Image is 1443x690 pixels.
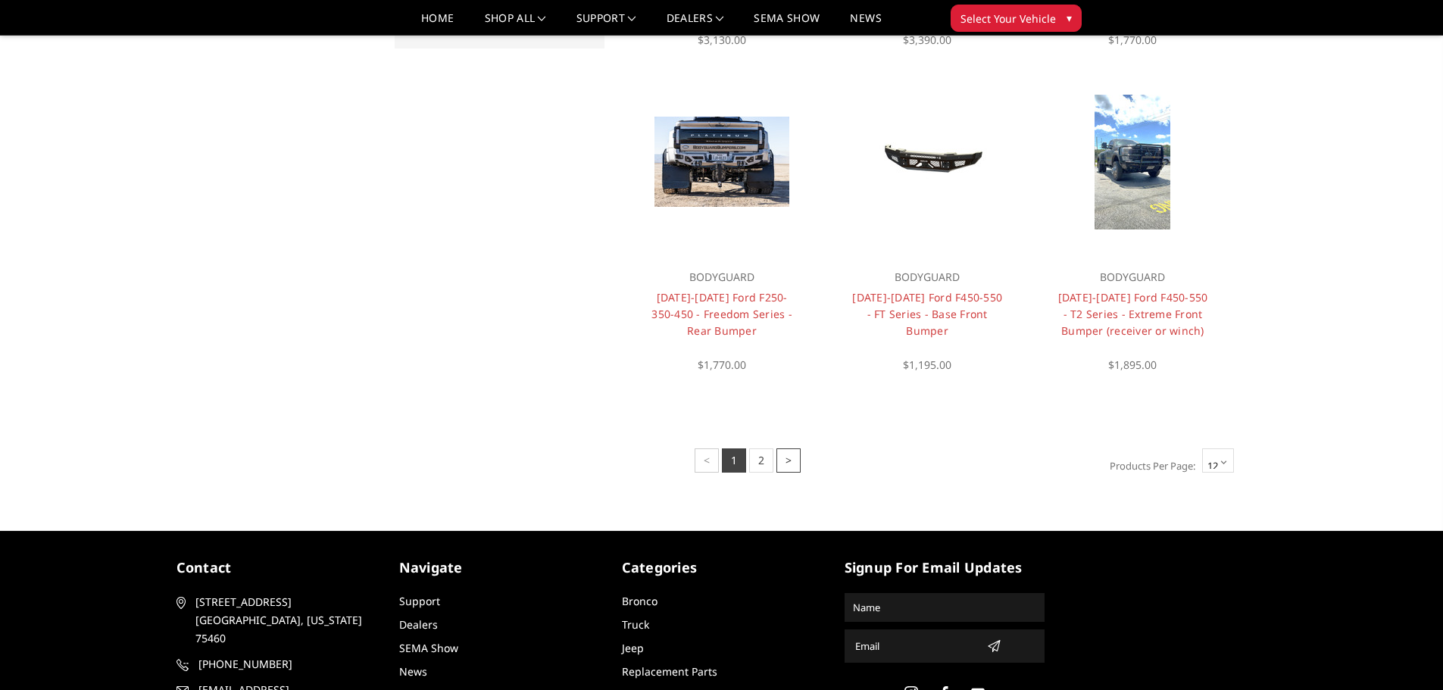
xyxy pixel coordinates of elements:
a: [DATE]-[DATE] Ford F250-350-450 - Freedom Series - Rear Bumper [651,290,792,338]
a: Truck [622,617,649,632]
a: SEMA Show [399,641,458,655]
h5: Navigate [399,557,599,578]
p: BODYGUARD [851,268,1004,286]
p: BODYGUARD [645,268,798,286]
a: 2 [749,448,773,473]
iframe: Chat Widget [1367,617,1443,690]
input: Email [849,634,981,658]
a: Bronco [622,594,657,608]
a: Home [421,13,454,35]
a: News [850,13,881,35]
span: [PHONE_NUMBER] [198,655,374,673]
a: Support [399,594,440,608]
span: $1,770.00 [1108,33,1157,47]
p: BODYGUARD [1057,268,1209,286]
span: $1,195.00 [903,357,951,372]
span: $1,770.00 [698,357,746,372]
span: Select Your Vehicle [960,11,1056,27]
span: ▾ [1067,10,1072,26]
a: > [776,448,801,473]
a: Jeep [622,641,644,655]
a: shop all [485,13,546,35]
h5: contact [176,557,376,578]
span: [STREET_ADDRESS] [GEOGRAPHIC_DATA], [US_STATE] 75460 [195,593,371,648]
label: Products Per Page: [1101,454,1195,477]
span: $1,895.00 [1108,357,1157,372]
a: [PHONE_NUMBER] [176,655,376,673]
a: Replacement Parts [622,664,717,679]
span: $3,390.00 [903,33,951,47]
h5: signup for email updates [845,557,1045,578]
a: [DATE]-[DATE] Ford F450-550 - T2 Series - Extreme Front Bumper (receiver or winch) [1058,290,1208,338]
a: 1 [722,448,746,473]
a: Dealers [399,617,438,632]
a: Dealers [667,13,724,35]
h5: Categories [622,557,822,578]
a: Support [576,13,636,35]
span: $3,130.00 [698,33,746,47]
a: < [695,448,719,473]
button: Select Your Vehicle [951,5,1082,32]
a: [DATE]-[DATE] Ford F450-550 - FT Series - Base Front Bumper [852,290,1002,338]
a: SEMA Show [754,13,820,35]
input: Name [847,595,1042,620]
a: News [399,664,427,679]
